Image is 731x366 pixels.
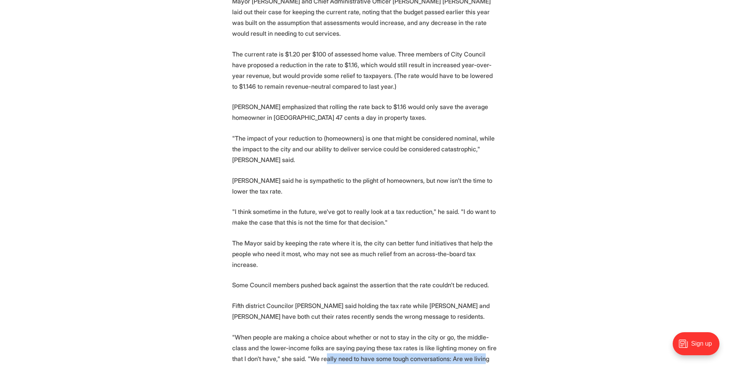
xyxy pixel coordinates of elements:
[232,49,499,92] p: The current rate is $1.20 per $100 of assessed home value. Three members of City Council have pro...
[232,133,499,165] p: "The impact of your reduction to (homeowners) is one that might be considered nominal, while the ...
[232,238,499,270] p: The Mayor said by keeping the rate where it is, the city can better fund initiatives that help th...
[232,206,499,228] p: "I think sometime in the future, we've got to really look at a tax reduction," he said. "I do wan...
[232,300,499,322] p: Fifth district Councilor [PERSON_NAME] said holding the tax rate while [PERSON_NAME] and [PERSON_...
[232,280,499,290] p: Some Council members pushed back against the assertion that the rate couldn't be reduced.
[232,175,499,197] p: [PERSON_NAME] said he is sympathetic to the plight of homeowners, but now isn't the time to lower...
[666,328,731,366] iframe: portal-trigger
[232,101,499,123] p: [PERSON_NAME] emphasized that rolling the rate back to $1.16 would only save the average homeowne...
